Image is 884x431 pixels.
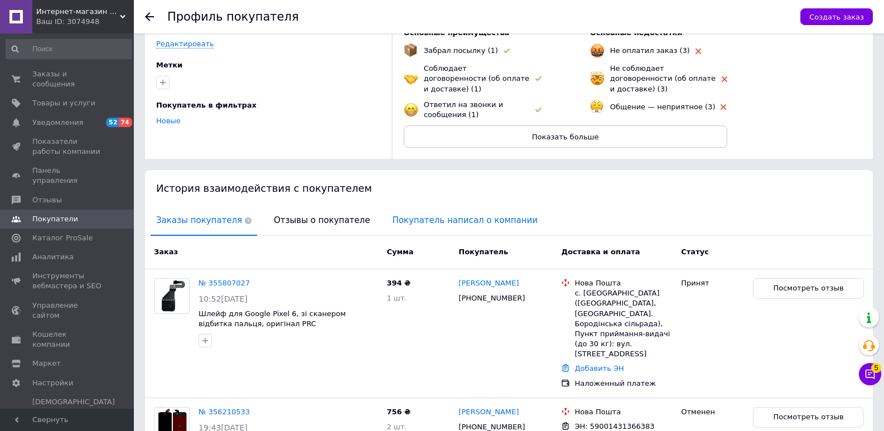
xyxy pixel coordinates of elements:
[773,412,843,423] span: Посмотреть отзыв
[32,301,103,321] span: Управление сайтом
[404,125,727,148] button: Показать больше
[154,278,190,314] a: Фото товару
[156,117,181,125] a: Новые
[32,69,103,89] span: Заказы и сообщения
[156,100,378,110] div: Покупатель в фильтрах
[32,233,93,243] span: Каталог ProSale
[535,108,542,113] img: rating-tag-type
[610,46,690,55] span: Не оплатил заказ (3)
[151,206,257,235] span: Заказы покупателя
[721,104,726,110] img: rating-tag-type
[574,364,624,372] a: Добавить ЭН
[504,49,510,54] img: rating-tag-type
[722,76,727,82] img: rating-tag-type
[387,279,410,287] span: 394 ₴
[424,64,529,93] span: Соблюдает договоренности (об оплате и доставке) (1)
[681,278,744,288] div: Принят
[404,28,510,37] span: Основные преимущества
[458,407,519,418] a: [PERSON_NAME]
[404,103,418,117] img: emoji
[561,248,640,256] span: Доставка и оплата
[32,166,103,186] span: Панель управления
[36,17,134,27] div: Ваш ID: 3074948
[590,71,605,86] img: emoji
[574,379,672,389] div: Наложенный платеж
[809,13,864,21] span: Создать заказ
[268,206,375,235] span: Отзывы о покупателе
[32,252,74,262] span: Аналитика
[154,248,178,256] span: Заказ
[753,278,864,299] button: Посмотреть отзыв
[167,10,299,23] h1: Профиль покупателя
[800,8,873,25] button: Создать заказ
[32,195,62,205] span: Отзывы
[859,363,881,385] button: Чат с покупателем5
[871,363,881,373] span: 5
[156,182,372,194] span: История взаимодействия с покупателем
[753,407,864,428] button: Посмотреть отзыв
[157,279,186,313] img: Фото товару
[590,43,605,58] img: emoji
[199,408,250,416] a: № 356210533
[574,288,672,359] div: с. [GEOGRAPHIC_DATA] ([GEOGRAPHIC_DATA], [GEOGRAPHIC_DATA]. Бородінська сільрада), Пункт прийманн...
[681,407,744,417] div: Отменен
[156,40,214,49] a: Редактировать
[695,49,701,54] img: rating-tag-type
[773,283,843,294] span: Посмотреть отзыв
[32,271,103,291] span: Инструменты вебмастера и SEO
[458,278,519,289] a: [PERSON_NAME]
[106,118,119,127] span: 52
[681,248,709,256] span: Статус
[590,28,683,37] span: Основные недостатки
[199,294,248,303] span: 10:52[DATE]
[6,39,132,59] input: Поиск
[199,309,346,328] a: Шлейф для Google Pixel 6, зі сканером відбитка пальця, оригінал PRC
[387,248,413,256] span: Сумма
[387,206,543,235] span: Покупатель написал о компании
[36,7,120,17] span: Интернет-магазин "Smatek"
[387,408,410,416] span: 756 ₴
[404,43,417,57] img: emoji
[456,291,527,306] div: [PHONE_NUMBER]
[145,12,154,21] div: Вернуться назад
[156,61,182,69] span: Метки
[32,118,83,128] span: Уведомления
[535,76,542,81] img: rating-tag-type
[32,359,61,369] span: Маркет
[32,98,95,108] span: Товары и услуги
[32,330,103,350] span: Кошелек компании
[32,137,103,157] span: Показатели работы компании
[458,248,508,256] span: Покупатель
[610,103,716,111] span: Общение — неприятное (3)
[199,279,250,287] a: № 355807027
[404,71,418,86] img: emoji
[532,133,599,141] span: Показать больше
[424,100,503,119] span: Ответил на звонки и сообщения (1)
[424,46,498,55] span: Забрал посылку (1)
[387,294,407,302] span: 1 шт.
[387,423,407,431] span: 2 шт.
[574,407,672,417] div: Нова Пошта
[590,100,603,113] img: emoji
[32,378,73,388] span: Настройки
[119,118,132,127] span: 74
[574,422,654,430] span: ЭН: 59001431366383
[574,278,672,288] div: Нова Пошта
[32,214,78,224] span: Покупатели
[610,64,716,93] span: Не соблюдает договоренности (об оплате и доставке) (3)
